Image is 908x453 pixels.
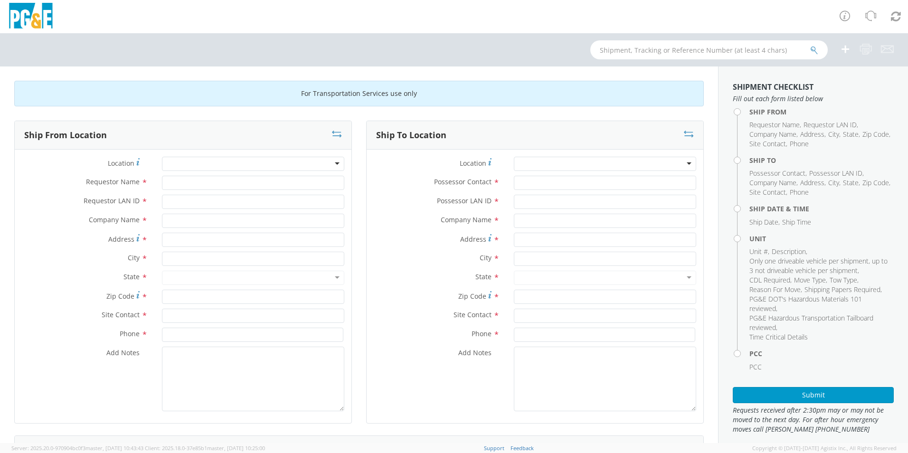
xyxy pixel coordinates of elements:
[800,178,824,187] span: Address
[749,294,862,313] span: PG&E DOT's Hazardous Materials 101 reviewed
[862,130,889,139] span: Zip Code
[830,275,857,284] span: Tow Type
[804,285,882,294] li: ,
[102,310,140,319] span: Site Contact
[749,247,768,256] span: Unit #
[749,235,894,242] h4: Unit
[89,215,140,224] span: Company Name
[828,178,839,187] span: City
[437,196,492,205] span: Possessor LAN ID
[804,120,857,129] span: Requestor LAN ID
[106,348,140,357] span: Add Notes
[441,215,492,224] span: Company Name
[458,292,486,301] span: Zip Code
[749,313,873,332] span: PG&E Hazardous Transportation Tailboard reviewed
[772,247,806,256] span: Description
[749,275,792,285] li: ,
[749,178,796,187] span: Company Name
[128,253,140,262] span: City
[460,159,486,168] span: Location
[794,275,826,284] span: Move Type
[108,159,134,168] span: Location
[800,130,824,139] span: Address
[454,310,492,319] span: Site Contact
[828,130,839,139] span: City
[749,178,798,188] li: ,
[733,387,894,403] button: Submit
[434,177,492,186] span: Possessor Contact
[108,235,134,244] span: Address
[809,169,862,178] span: Possessor LAN ID
[749,285,801,294] span: Reason For Move
[86,177,140,186] span: Requestor Name
[7,3,55,31] img: pge-logo-06675f144f4cfa6a6814.png
[85,444,143,452] span: master, [DATE] 10:43:43
[862,178,890,188] li: ,
[843,130,859,139] span: State
[749,130,798,139] li: ,
[800,178,826,188] li: ,
[749,275,790,284] span: CDL Required
[794,275,827,285] li: ,
[843,178,860,188] li: ,
[733,94,894,104] span: Fill out each form listed below
[749,313,891,332] li: ,
[830,275,859,285] li: ,
[376,131,446,140] h3: Ship To Location
[480,253,492,262] span: City
[749,362,762,371] span: PCC
[749,108,894,115] h4: Ship From
[749,139,787,149] li: ,
[843,130,860,139] li: ,
[749,285,802,294] li: ,
[749,188,787,197] li: ,
[749,217,780,227] li: ,
[590,40,828,59] input: Shipment, Tracking or Reference Number (at least 4 chars)
[733,82,813,92] strong: Shipment Checklist
[484,444,504,452] a: Support
[862,178,889,187] span: Zip Code
[809,169,864,178] li: ,
[749,157,894,164] h4: Ship To
[749,139,786,148] span: Site Contact
[145,444,265,452] span: Client: 2025.18.0-37e85b1
[472,329,492,338] span: Phone
[804,285,880,294] span: Shipping Papers Required
[749,120,800,129] span: Requestor Name
[828,178,841,188] li: ,
[14,81,704,106] div: For Transportation Services use only
[749,205,894,212] h4: Ship Date & Time
[752,444,897,452] span: Copyright © [DATE]-[DATE] Agistix Inc., All Rights Reserved
[790,188,809,197] span: Phone
[475,272,492,281] span: State
[24,131,107,140] h3: Ship From Location
[733,406,894,434] span: Requests received after 2:30pm may or may not be moved to the next day. For after hour emergency ...
[460,235,486,244] span: Address
[772,247,807,256] li: ,
[123,272,140,281] span: State
[749,217,778,226] span: Ship Date
[749,120,801,130] li: ,
[843,178,859,187] span: State
[790,139,809,148] span: Phone
[511,444,534,452] a: Feedback
[120,329,140,338] span: Phone
[749,130,796,139] span: Company Name
[106,292,134,301] span: Zip Code
[800,130,826,139] li: ,
[84,196,140,205] span: Requestor LAN ID
[749,256,888,275] span: Only one driveable vehicle per shipment, up to 3 not driveable vehicle per shipment
[749,169,805,178] span: Possessor Contact
[749,332,808,341] span: Time Critical Details
[804,120,858,130] li: ,
[749,350,894,357] h4: PCC
[862,130,890,139] li: ,
[749,294,891,313] li: ,
[749,256,891,275] li: ,
[749,169,807,178] li: ,
[11,444,143,452] span: Server: 2025.20.0-970904bc0f3
[207,444,265,452] span: master, [DATE] 10:25:00
[458,348,492,357] span: Add Notes
[749,247,769,256] li: ,
[828,130,841,139] li: ,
